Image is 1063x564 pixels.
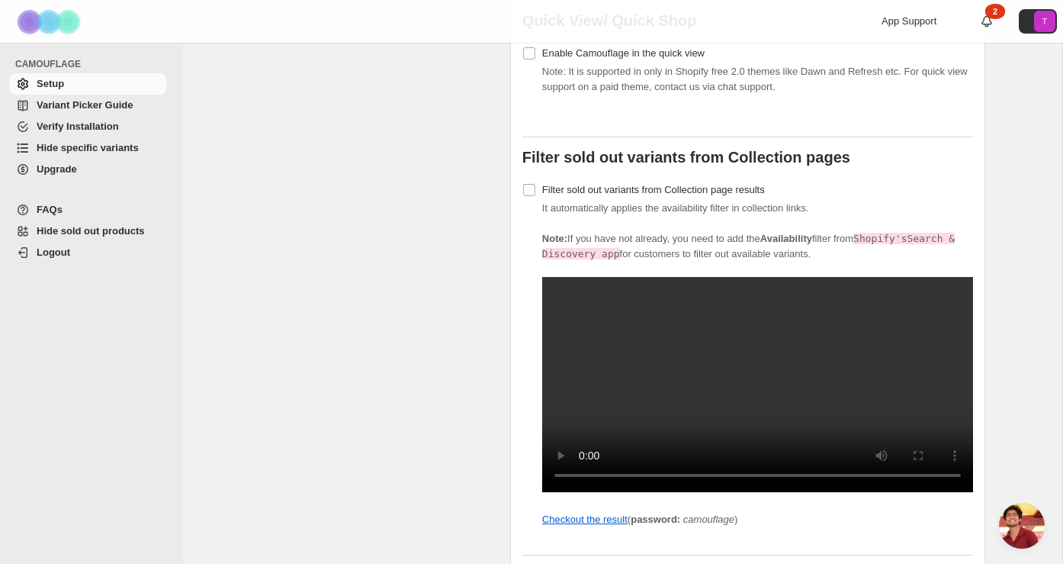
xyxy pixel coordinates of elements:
[979,14,994,29] a: 2
[760,233,812,244] strong: Availability
[631,514,680,525] strong: password:
[37,247,70,258] span: Logout
[37,163,77,175] span: Upgrade
[9,221,166,242] a: Hide sold out products
[37,99,133,111] span: Variant Picker Guide
[9,199,166,221] a: FAQs
[542,202,973,527] span: It automatically applies the availability filter in collection links.
[9,73,166,95] a: Setup
[12,1,88,43] img: Camouflage
[542,47,705,59] span: Enable Camouflage in the quick view
[542,512,973,527] p: ( )
[683,514,734,525] i: camouflage
[37,78,64,89] span: Setup
[1042,17,1048,26] text: T
[9,159,166,180] a: Upgrade
[37,225,145,237] span: Hide sold out products
[1019,9,1057,34] button: Avatar with initials T
[882,15,936,27] span: App Support
[522,149,850,166] b: Filter sold out variants from Collection pages
[1034,11,1055,32] span: Avatar with initials T
[37,121,119,132] span: Verify Installation
[542,514,628,525] a: Checkout the result
[9,137,166,159] a: Hide specific variants
[542,233,567,244] b: Note:
[985,4,1005,19] div: 2
[542,231,973,262] p: If you have not already, you need to add the filter from for customers to filter out available va...
[37,142,139,153] span: Hide specific variants
[37,204,63,215] span: FAQs
[542,184,765,195] span: Filter sold out variants from Collection page results
[9,95,166,116] a: Variant Picker Guide
[9,116,166,137] a: Verify Installation
[9,242,166,263] a: Logout
[542,66,968,92] span: Note: It is supported in only in Shopify free 2.0 themes like Dawn and Refresh etc. For quick vie...
[15,58,172,70] span: CAMOUFLAGE
[999,503,1045,549] a: Open chat
[542,277,973,492] video: Add availability filter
